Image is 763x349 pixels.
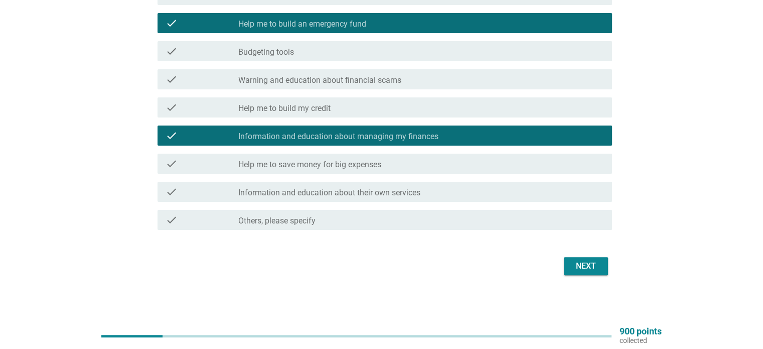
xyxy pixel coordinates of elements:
button: Next [564,257,608,275]
label: Warning and education about financial scams [238,75,401,85]
i: check [166,73,178,85]
label: Information and education about their own services [238,188,420,198]
div: Next [572,260,600,272]
label: Help me to save money for big expenses [238,160,381,170]
label: Help me to build my credit [238,103,331,113]
i: check [166,17,178,29]
i: check [166,45,178,57]
label: Others, please specify [238,216,316,226]
p: 900 points [620,327,662,336]
label: Help me to build an emergency fund [238,19,366,29]
label: Information and education about managing my finances [238,132,438,142]
i: check [166,186,178,198]
p: collected [620,336,662,345]
i: check [166,101,178,113]
i: check [166,130,178,142]
label: Budgeting tools [238,47,294,57]
i: check [166,214,178,226]
i: check [166,158,178,170]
